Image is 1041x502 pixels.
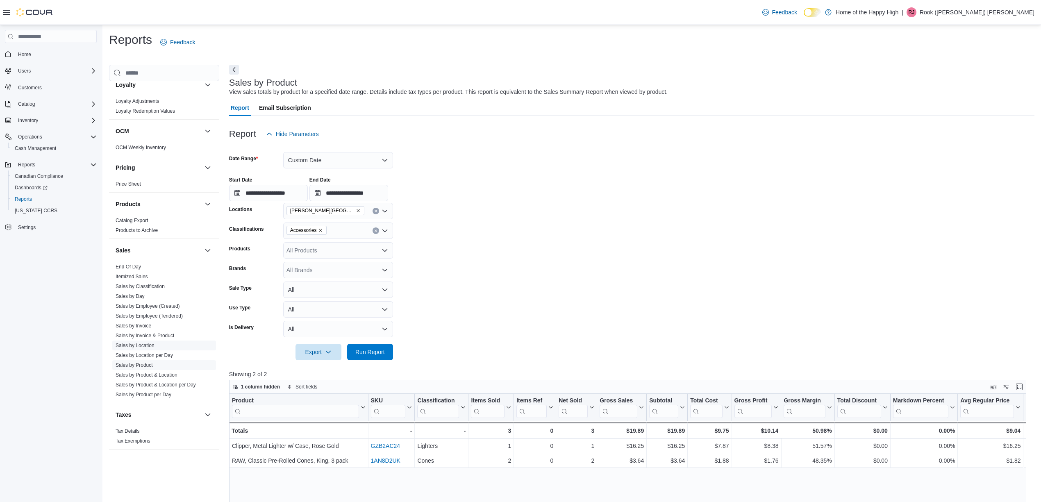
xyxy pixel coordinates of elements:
[116,313,183,319] a: Sales by Employee (Tendered)
[837,397,881,405] div: Total Discount
[893,397,948,405] div: Markdown Percent
[417,456,466,466] div: Cones
[229,370,1034,378] p: Showing 2 of 2
[259,100,311,116] span: Email Subscription
[295,384,317,390] span: Sort fields
[559,441,594,451] div: 1
[309,177,331,183] label: End Date
[690,426,729,436] div: $9.75
[116,332,174,339] span: Sales by Invoice & Product
[15,160,97,170] span: Reports
[116,352,173,359] span: Sales by Location per Day
[1001,382,1011,392] button: Display options
[370,397,412,418] button: SKU
[116,382,196,388] a: Sales by Product & Location per Day
[229,324,254,331] label: Is Delivery
[516,456,553,466] div: 0
[290,226,317,234] span: Accessories
[116,274,148,279] a: Itemized Sales
[600,456,644,466] div: $3.64
[109,216,219,239] div: Products
[229,155,258,162] label: Date Range
[15,82,97,93] span: Customers
[116,362,153,368] span: Sales by Product
[347,344,393,360] button: Run Report
[8,182,100,193] a: Dashboards
[15,50,34,59] a: Home
[8,205,100,216] button: [US_STATE] CCRS
[11,183,97,193] span: Dashboards
[370,457,400,464] a: 1AN8D2UK
[16,8,53,16] img: Cova
[837,456,888,466] div: $0.00
[960,456,1021,466] div: $1.82
[18,224,36,231] span: Settings
[837,426,887,436] div: $0.00
[893,441,955,451] div: 0.00%
[229,226,264,232] label: Classifications
[109,262,219,403] div: Sales
[471,426,511,436] div: 3
[373,208,379,214] button: Clear input
[18,84,42,91] span: Customers
[116,362,153,368] a: Sales by Product
[15,207,57,214] span: [US_STATE] CCRS
[11,183,51,193] a: Dashboards
[734,397,772,418] div: Gross Profit
[231,100,249,116] span: Report
[471,456,511,466] div: 2
[116,323,151,329] span: Sales by Invoice
[2,131,100,143] button: Operations
[784,456,832,466] div: 48.35%
[649,426,685,436] div: $19.89
[2,48,100,60] button: Home
[8,193,100,205] button: Reports
[920,7,1034,17] p: Rook ([PERSON_NAME]) [PERSON_NAME]
[516,397,553,418] button: Items Ref
[370,443,400,449] a: GZB2AC24
[559,397,588,405] div: Net Sold
[15,132,97,142] span: Operations
[649,456,685,466] div: $3.64
[203,245,213,255] button: Sales
[690,441,729,451] div: $7.87
[2,82,100,93] button: Customers
[690,456,729,466] div: $1.88
[241,384,280,390] span: 1 column hidden
[417,397,466,418] button: Classification
[784,397,825,418] div: Gross Margin
[109,179,219,192] div: Pricing
[290,207,354,215] span: [PERSON_NAME][GEOGRAPHIC_DATA] - Fire & Flower
[300,344,336,360] span: Export
[690,397,722,405] div: Total Cost
[11,143,59,153] a: Cash Management
[15,116,41,125] button: Inventory
[11,171,66,181] a: Canadian Compliance
[232,397,359,418] div: Product
[15,173,63,179] span: Canadian Compliance
[8,143,100,154] button: Cash Management
[116,227,158,233] a: Products to Archive
[116,181,141,187] span: Price Sheet
[15,223,39,232] a: Settings
[18,134,42,140] span: Operations
[116,263,141,270] span: End Of Day
[837,397,881,418] div: Total Discount
[116,164,201,172] button: Pricing
[15,99,97,109] span: Catalog
[232,441,366,451] div: Clipper, Metal Lighter w/ Case, Rose Gold
[283,321,393,337] button: All
[232,397,366,418] button: Product
[283,152,393,168] button: Custom Date
[370,426,412,436] div: -
[690,397,722,418] div: Total Cost
[116,411,201,419] button: Taxes
[907,7,916,17] div: Rook (Jazmin) Campbell
[116,81,201,89] button: Loyalty
[18,51,31,58] span: Home
[804,8,821,17] input: Dark Mode
[116,108,175,114] a: Loyalty Redemption Values
[559,426,594,436] div: 3
[116,428,140,434] a: Tax Details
